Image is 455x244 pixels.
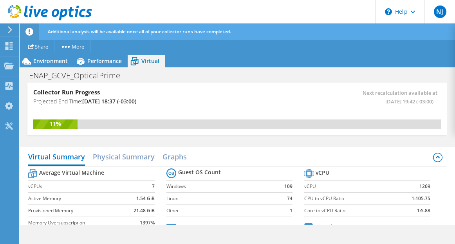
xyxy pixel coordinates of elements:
b: 7 [152,183,155,190]
span: Environment [33,57,68,65]
b: 1397% [140,219,155,227]
b: 1.54 GiB [136,195,155,202]
b: Memory [178,223,200,231]
label: Linux [166,195,276,202]
label: Windows [166,183,276,190]
h2: Graphs [162,149,187,164]
span: Virtual [141,57,159,65]
b: 74 [287,195,292,202]
label: Other [166,207,276,215]
label: CPU to vCPU Ratio [304,195,393,202]
a: Share [22,40,54,52]
h4: Projected End Time: [33,97,235,106]
a: More [54,40,90,52]
label: Core to vCPU Ratio [304,207,393,215]
b: 1 [290,207,292,215]
span: [DATE] 19:42 (-03:00) [237,97,433,106]
h1: ENAP_GCVE_OpticalPrime [25,71,132,80]
label: Active Memory [28,195,124,202]
label: Memory Oversubscription [28,219,124,227]
label: vCPU [304,183,393,190]
span: Additional analysis will be available once all of your collector runs have completed. [48,28,231,35]
svg: \n [385,8,392,15]
span: NJ [434,5,446,18]
b: 1:105.75 [412,195,430,202]
span: Next recalculation available at [237,89,437,106]
b: 1:5.88 [417,207,430,215]
h2: Physical Summary [93,149,155,164]
label: Provisioned Memory [28,207,124,215]
b: Average Virtual Machine [39,169,104,177]
b: 21.48 GiB [134,207,155,215]
label: vCPUs [28,183,124,190]
div: 11% [33,119,78,128]
b: Capacity [315,223,338,231]
span: Performance [87,57,122,65]
span: [DATE] 18:37 (-03:00) [82,98,136,105]
b: 1269 [419,183,430,190]
b: vCPU [316,169,329,177]
b: 109 [284,183,292,190]
b: Guest OS Count [178,168,221,176]
h2: Virtual Summary [28,149,85,166]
